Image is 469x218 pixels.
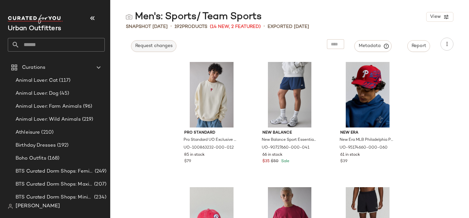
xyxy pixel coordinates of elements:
[16,90,58,97] span: Animal Lover: Dog
[262,145,309,151] span: UO-90727660-000-041
[340,137,394,143] span: New Era MLB Philadelphia Phillies 59FIFTY Snapback Hat in Red, Men's at Urban Outfitters
[8,204,13,209] img: svg%3e
[340,159,347,164] span: $39
[170,23,172,30] span: •
[271,159,279,164] span: $50
[16,129,40,136] span: Athleisure
[16,155,46,162] span: Boho Outfits
[262,152,283,158] span: 66 in stock
[22,64,45,71] span: Curations
[131,40,176,52] button: Request changes
[355,40,392,52] button: Metadata
[93,168,106,175] span: (249)
[210,23,261,30] span: (14 New, 2 Featured)
[184,137,238,143] span: Pro Standard UO Exclusive MLB Philadelphia Phillies Crew Neck Sweatshirt in Eggshell, Men's at Ur...
[184,152,205,158] span: 85 in stock
[8,25,61,32] span: Current Company Name
[257,62,322,127] img: 90727660_041_b
[426,12,453,22] button: View
[58,77,70,84] span: (117)
[411,43,426,49] span: Report
[126,23,168,30] span: Snapshot [DATE]
[358,43,388,49] span: Metadata
[16,202,60,210] span: [PERSON_NAME]
[174,23,207,30] div: Products
[280,159,289,163] span: Sale
[135,43,173,49] span: Request changes
[16,168,93,175] span: BTS Curated Dorm Shops: Feminine
[335,62,400,127] img: 95174660_060_b
[16,142,56,149] span: Birthday Dresses
[16,116,81,123] span: Animal Lover: Wild Animals
[16,181,93,188] span: BTS Curated Dorm Shops: Maximalist
[340,130,395,136] span: New Era
[56,142,68,149] span: (192)
[179,62,244,127] img: 100863232_012_b
[16,194,93,201] span: BTS Curated Dorm Shops: Minimalist
[340,152,360,158] span: 61 in stock
[58,90,69,97] span: (45)
[340,145,388,151] span: UO-95174660-000-060
[93,181,106,188] span: (207)
[184,130,239,136] span: Pro Standard
[8,15,63,24] img: cfy_white_logo.C9jOOHJF.svg
[81,116,93,123] span: (219)
[82,103,92,110] span: (96)
[263,23,265,30] span: •
[268,23,309,30] p: Exported [DATE]
[126,10,262,23] div: Men's: Sports/ Team Sports
[184,159,191,164] span: $79
[40,129,54,136] span: (210)
[16,77,58,84] span: Animal Lover: Cat
[46,155,60,162] span: (168)
[184,145,234,151] span: UO-100863232-000-012
[262,137,317,143] span: New Balance Sport Essentials 5” Running Short in Navy, Men's at Urban Outfitters
[262,130,317,136] span: New Balance
[174,24,182,29] span: 192
[126,14,132,20] img: svg%3e
[93,194,106,201] span: (234)
[407,40,430,52] button: Report
[262,159,270,164] span: $35
[430,14,441,19] span: View
[16,103,82,110] span: Animal Lover: Farm Animals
